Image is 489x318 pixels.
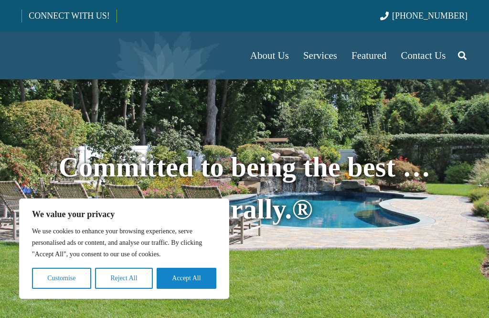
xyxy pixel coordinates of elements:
span: About Us [250,50,289,61]
a: Borst-Logo [21,36,180,75]
span: Services [303,50,337,61]
a: Contact Us [394,32,453,79]
a: [PHONE_NUMBER] [380,11,468,21]
a: Search [453,44,472,67]
span: Featured [351,50,386,61]
p: We use cookies to enhance your browsing experience, serve personalised ads or content, and analys... [32,226,216,260]
span: [PHONE_NUMBER] [392,11,468,21]
button: Accept All [157,268,216,289]
a: Featured [344,32,393,79]
span: Contact Us [401,50,446,61]
a: CONNECT WITH US! [22,4,116,27]
button: Customise [32,268,91,289]
span: Committed to being the best … naturally.® [59,152,430,225]
a: Services [296,32,344,79]
button: Reject All [95,268,153,289]
a: About Us [243,32,296,79]
p: We value your privacy [32,208,216,220]
div: We value your privacy [19,198,229,299]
